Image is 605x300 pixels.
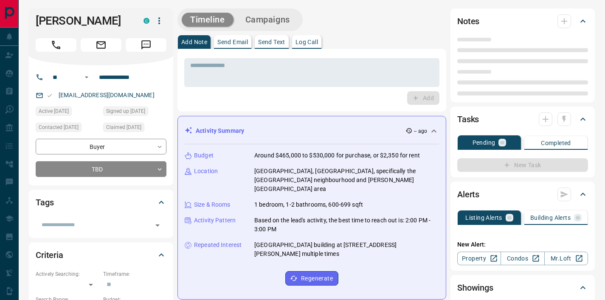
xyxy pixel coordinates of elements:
[185,123,439,139] div: Activity Summary-- ago
[194,167,218,176] p: Location
[457,252,501,265] a: Property
[530,215,571,221] p: Building Alerts
[254,151,420,160] p: Around $465,000 to $530,000 for purchase, or $2,350 for rent
[36,192,166,213] div: Tags
[103,107,166,118] div: Wed Sep 03 2025
[457,278,588,298] div: Showings
[541,140,571,146] p: Completed
[217,39,248,45] p: Send Email
[36,38,76,52] span: Call
[36,245,166,265] div: Criteria
[36,161,166,177] div: TBD
[544,252,588,265] a: Mr.Loft
[194,216,236,225] p: Activity Pattern
[144,18,149,24] div: condos.ca
[457,184,588,205] div: Alerts
[36,248,63,262] h2: Criteria
[36,107,99,118] div: Wed Sep 03 2025
[194,151,214,160] p: Budget
[106,107,145,115] span: Signed up [DATE]
[81,38,121,52] span: Email
[126,38,166,52] span: Message
[103,123,166,135] div: Wed Sep 03 2025
[457,281,493,294] h2: Showings
[181,39,207,45] p: Add Note
[237,13,298,27] button: Campaigns
[254,241,439,258] p: [GEOGRAPHIC_DATA] building at [STREET_ADDRESS][PERSON_NAME] multiple times
[106,123,141,132] span: Claimed [DATE]
[457,14,479,28] h2: Notes
[457,188,479,201] h2: Alerts
[295,39,318,45] p: Log Call
[36,139,166,154] div: Buyer
[457,112,479,126] h2: Tasks
[196,126,244,135] p: Activity Summary
[194,200,231,209] p: Size & Rooms
[59,92,155,98] a: [EMAIL_ADDRESS][DOMAIN_NAME]
[47,93,53,98] svg: Email Valid
[36,123,99,135] div: Wed Sep 03 2025
[254,167,439,193] p: [GEOGRAPHIC_DATA], [GEOGRAPHIC_DATA], specifically the [GEOGRAPHIC_DATA] neighbourhood and [PERSO...
[39,107,69,115] span: Active [DATE]
[36,196,53,209] h2: Tags
[254,216,439,234] p: Based on the lead's activity, the best time to reach out is: 2:00 PM - 3:00 PM
[457,11,588,31] div: Notes
[465,215,502,221] p: Listing Alerts
[258,39,285,45] p: Send Text
[254,200,363,209] p: 1 bedroom, 1-2 bathrooms, 600-699 sqft
[285,271,338,286] button: Regenerate
[82,72,92,82] button: Open
[501,252,544,265] a: Condos
[457,109,588,129] div: Tasks
[36,14,131,28] h1: [PERSON_NAME]
[36,270,99,278] p: Actively Searching:
[182,13,234,27] button: Timeline
[152,219,163,231] button: Open
[473,140,495,146] p: Pending
[457,240,588,249] p: New Alert:
[414,127,427,135] p: -- ago
[103,270,166,278] p: Timeframe:
[194,241,242,250] p: Repeated Interest
[39,123,79,132] span: Contacted [DATE]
